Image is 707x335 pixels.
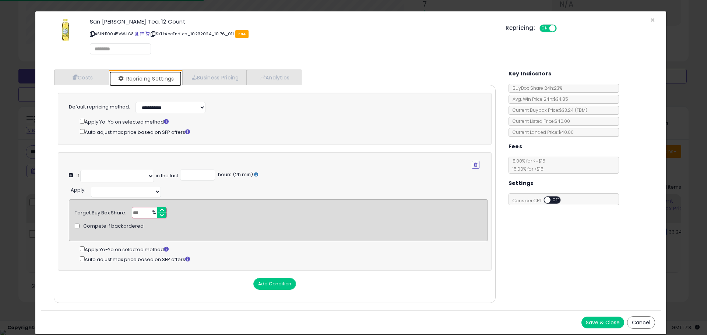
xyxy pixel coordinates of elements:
[506,25,535,31] h5: Repricing:
[62,19,69,41] img: 412LueGA5BL._SL60_.jpg
[90,19,495,24] h3: San [PERSON_NAME] Tea, 12 Count
[80,255,488,263] div: Auto adjust max price based on SFP offers
[156,172,178,179] div: in the last
[109,71,182,86] a: Repricing Settings
[71,186,84,193] span: Apply
[217,171,253,178] span: hours (2h min)
[540,25,549,32] span: ON
[140,31,144,37] a: All offer listings
[559,107,587,113] span: $33.24
[509,166,544,172] span: 15.00 % for > $15
[148,207,159,218] span: %
[509,107,587,113] span: Current Buybox Price:
[145,31,150,37] a: Your listing only
[575,107,587,113] span: ( FBM )
[509,129,574,135] span: Current Landed Price: $40.00
[509,96,568,102] span: Avg. Win Price 24h: $34.85
[509,142,523,151] h5: Fees
[551,197,562,203] span: OFF
[556,25,567,32] span: OFF
[509,85,562,91] span: BuyBox Share 24h: 23%
[509,197,570,204] span: Consider CPT:
[80,117,479,126] div: Apply Yo-Yo on selected method
[83,223,144,230] span: Compete if backordered
[474,163,477,167] i: Remove Condition
[182,70,247,85] a: Business Pricing
[69,104,130,111] label: Default repricing method:
[581,317,624,328] button: Save & Close
[509,158,545,172] span: 8.00 % for <= $15
[627,316,655,329] button: Cancel
[650,15,655,25] span: ×
[135,31,139,37] a: BuyBox page
[75,207,126,217] div: Target Buy Box Share:
[54,70,109,85] a: Costs
[247,70,301,85] a: Analytics
[80,128,479,136] div: Auto adjust max price based on SFP offers
[90,28,495,40] p: ASIN: B0045VWJG8 | SKU: AceEndica_10232024_10.76_011
[509,179,534,188] h5: Settings
[253,278,296,290] button: Add Condition
[509,118,570,124] span: Current Listed Price: $40.00
[235,30,249,38] span: FBA
[509,69,552,78] h5: Key Indicators
[80,245,488,253] div: Apply Yo-Yo on selected method
[71,184,85,194] div: :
